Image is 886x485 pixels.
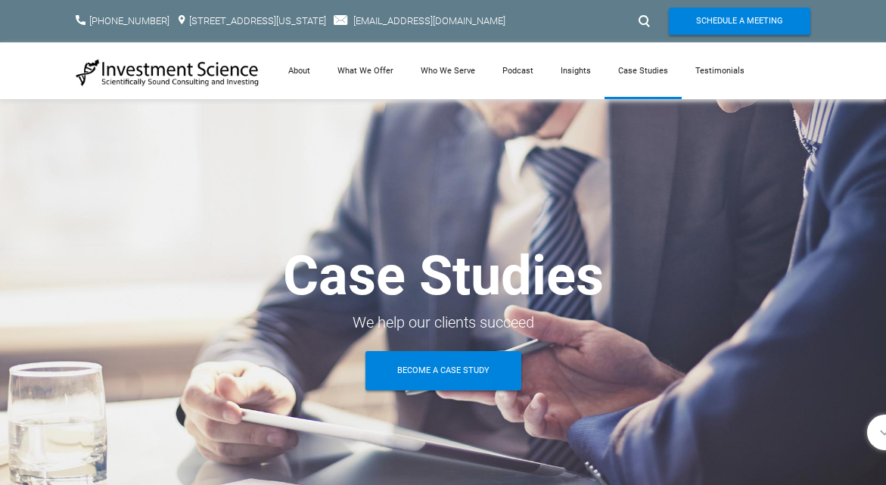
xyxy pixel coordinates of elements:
[353,15,505,26] a: [EMAIL_ADDRESS][DOMAIN_NAME]
[365,351,521,390] a: Become A Case Study
[283,244,604,308] strong: Case Studies
[547,42,605,99] a: Insights
[76,58,260,86] img: Investment Science | NYC Consulting Services
[275,42,324,99] a: About
[696,8,783,35] span: Schedule A Meeting
[324,42,407,99] a: What We Offer
[397,351,490,390] span: Become A Case Study
[76,309,810,336] div: We help our clients succeed
[407,42,489,99] a: Who We Serve
[489,42,547,99] a: Podcast
[682,42,758,99] a: Testimonials
[89,15,169,26] a: [PHONE_NUMBER]
[605,42,682,99] a: Case Studies
[189,15,326,26] a: [STREET_ADDRESS][US_STATE]​
[669,8,810,35] a: Schedule A Meeting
